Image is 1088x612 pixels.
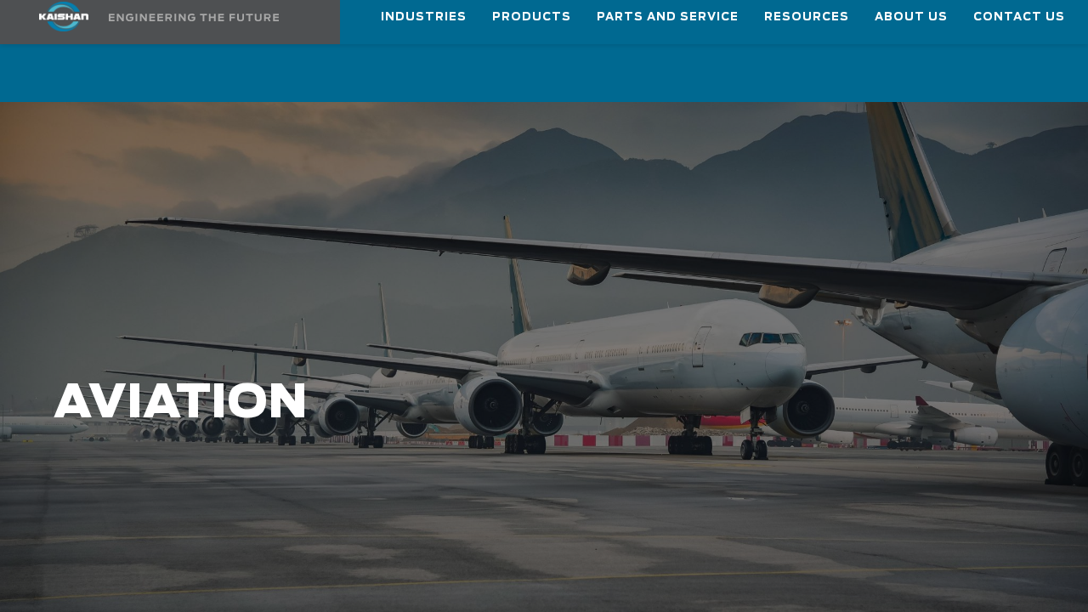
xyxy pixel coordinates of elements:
[381,8,467,27] span: Industries
[973,8,1065,27] span: Contact Us
[875,8,948,27] span: About Us
[54,377,867,430] h1: Aviation
[764,8,849,27] span: Resources
[492,8,571,27] span: Products
[597,8,739,27] span: Parts and Service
